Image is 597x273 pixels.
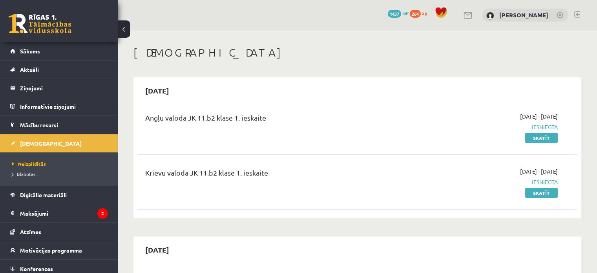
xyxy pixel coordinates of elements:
legend: Informatīvie ziņojumi [20,97,108,115]
a: Mācību resursi [10,116,108,134]
span: Iesniegta [428,178,558,186]
span: Aktuāli [20,66,39,73]
img: Natālija Leiškalne [486,12,494,20]
span: Iesniegta [428,123,558,131]
span: Konferences [20,265,53,272]
a: Informatīvie ziņojumi [10,97,108,115]
span: Atzīmes [20,228,41,235]
a: Atzīmes [10,223,108,241]
a: Motivācijas programma [10,241,108,259]
span: Sākums [20,48,40,55]
a: Rīgas 1. Tālmācības vidusskola [9,14,71,33]
span: mP [402,10,409,16]
div: Krievu valoda JK 11.b2 klase 1. ieskaite [145,167,416,182]
span: Mācību resursi [20,121,58,128]
a: Ziņojumi [10,79,108,97]
a: Sākums [10,42,108,60]
span: [DEMOGRAPHIC_DATA] [20,140,82,147]
a: Izlabotās [12,170,110,178]
h2: [DATE] [137,81,177,100]
a: Aktuāli [10,60,108,79]
span: [DATE] - [DATE] [520,167,558,176]
legend: Ziņojumi [20,79,108,97]
a: [DEMOGRAPHIC_DATA] [10,134,108,152]
a: [PERSON_NAME] [499,11,548,19]
span: Neizpildītās [12,161,46,167]
div: Angļu valoda JK 11.b2 klase 1. ieskaite [145,112,416,127]
span: [DATE] - [DATE] [520,112,558,121]
a: Digitālie materiāli [10,186,108,204]
span: Digitālie materiāli [20,191,67,198]
a: 264 xp [410,10,431,16]
a: Neizpildītās [12,160,110,167]
span: 264 [410,10,421,18]
a: 1437 mP [388,10,409,16]
span: 1437 [388,10,401,18]
a: Skatīt [525,188,558,198]
i: 2 [97,208,108,219]
span: Motivācijas programma [20,247,82,254]
legend: Maksājumi [20,204,108,222]
span: Izlabotās [12,171,35,177]
span: xp [422,10,427,16]
a: Skatīt [525,133,558,143]
h1: [DEMOGRAPHIC_DATA] [133,46,581,59]
a: Maksājumi2 [10,204,108,222]
h2: [DATE] [137,240,177,259]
